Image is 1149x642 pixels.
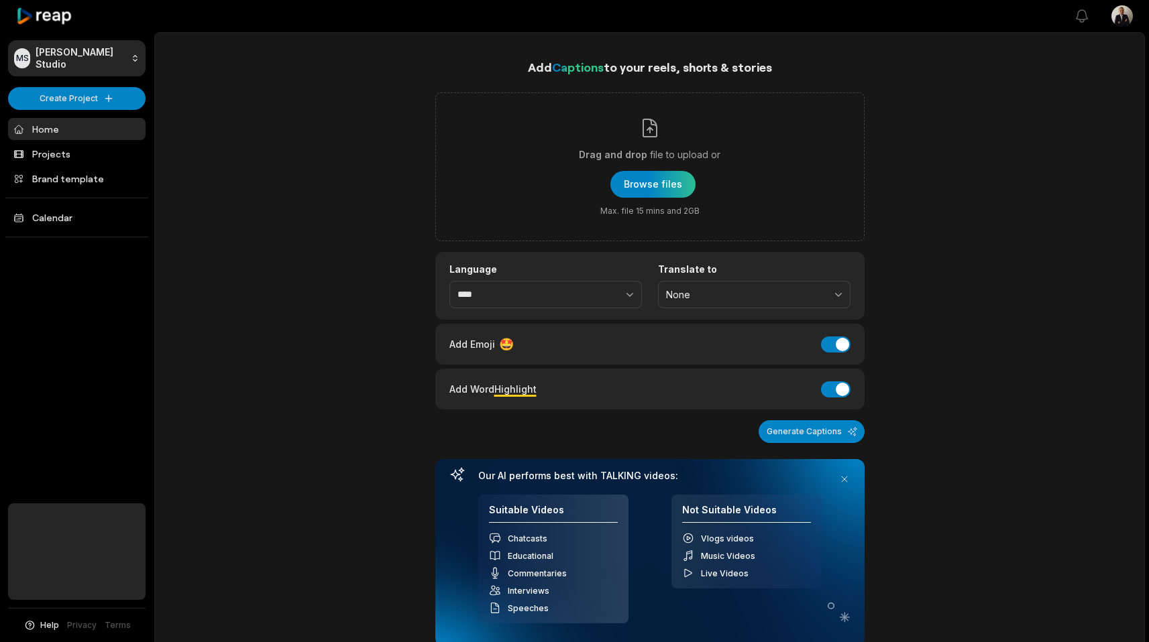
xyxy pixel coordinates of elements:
span: Captions [552,60,604,74]
button: Drag and dropfile to upload orMax. file 15 mins and 2GB [610,171,696,198]
span: 🤩 [499,335,514,353]
span: Vlogs videos [701,533,754,543]
span: Help [40,619,59,631]
a: Terms [105,619,131,631]
a: Calendar [8,206,146,229]
button: Generate Captions [759,420,865,443]
a: Home [8,118,146,140]
label: Language [449,263,642,275]
a: Privacy [67,619,97,631]
span: Interviews [508,586,549,596]
h4: Not Suitable Videos [682,504,811,523]
div: Add Word [449,380,537,398]
button: Help [23,619,59,631]
span: Music Videos [701,551,755,561]
h3: Our AI performs best with TALKING videos: [478,470,822,482]
span: Highlight [494,383,537,395]
div: MS [14,48,30,68]
span: Speeches [508,603,549,613]
span: Add Emoji [449,337,495,351]
span: Chatcasts [508,533,547,543]
span: Drag and drop [579,147,647,163]
a: Projects [8,143,146,165]
span: Educational [508,551,553,561]
span: Max. file 15 mins and 2GB [600,206,700,216]
span: None [666,289,824,301]
span: Live Videos [701,568,749,578]
h1: Add to your reels, shorts & stories [435,58,865,76]
button: Create Project [8,87,146,110]
p: [PERSON_NAME] Studio [36,46,125,70]
label: Translate to [658,263,851,275]
span: file to upload or [650,147,720,163]
h4: Suitable Videos [489,504,618,523]
a: Brand template [8,168,146,190]
button: None [658,281,851,309]
span: Commentaries [508,568,567,578]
